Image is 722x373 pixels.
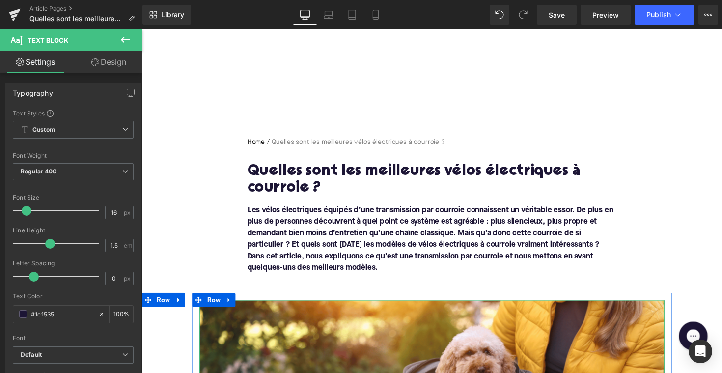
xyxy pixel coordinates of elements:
[29,15,124,23] span: Quelles sont les meilleures vélos électriques à courroie ?
[108,111,126,121] a: Home
[28,36,68,44] span: Text Block
[549,10,565,20] span: Save
[124,275,132,282] span: px
[142,5,191,25] a: New Library
[364,5,388,25] a: Mobile
[126,111,133,121] span: /
[108,181,483,248] font: Les vélos électriques équipés d’une transmission par courroie connaissent un véritable essor. De ...
[490,5,509,25] button: Undo
[32,126,55,134] b: Custom
[340,5,364,25] a: Tablet
[13,293,134,300] div: Text Color
[545,296,584,332] iframe: Gorgias live chat messenger
[64,270,83,285] span: Row
[73,51,144,73] a: Design
[13,270,31,285] span: Row
[513,5,533,25] button: Redo
[124,242,132,249] span: em
[13,227,134,234] div: Line Height
[31,270,44,285] a: Expand / Collapse
[110,306,133,323] div: %
[317,5,340,25] a: Laptop
[108,111,486,125] nav: breadcrumbs
[124,209,132,216] span: px
[108,137,486,172] h1: Quelles sont les meilleures vélos électriques à courroie ?
[21,351,42,359] i: Default
[689,340,712,363] div: Open Intercom Messenger
[31,309,94,319] input: Color
[13,152,134,159] div: Font Weight
[21,168,57,175] b: Regular 400
[698,5,718,25] button: More
[83,270,96,285] a: Expand / Collapse
[13,109,134,117] div: Text Styles
[13,194,134,201] div: Font Size
[581,5,631,25] a: Preview
[592,10,619,20] span: Preview
[13,84,53,97] div: Typography
[293,5,317,25] a: Desktop
[13,260,134,267] div: Letter Spacing
[646,11,671,19] span: Publish
[29,5,142,13] a: Article Pages
[161,10,184,19] span: Library
[635,5,694,25] button: Publish
[13,335,134,342] div: Font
